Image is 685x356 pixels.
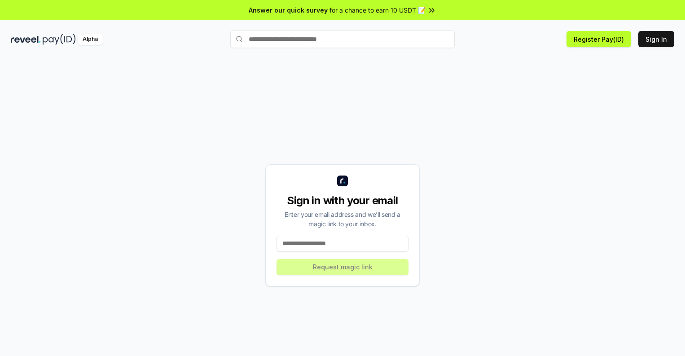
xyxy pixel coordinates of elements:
img: pay_id [43,34,76,45]
img: reveel_dark [11,34,41,45]
div: Sign in with your email [277,193,408,208]
span: Answer our quick survey [249,5,328,15]
span: for a chance to earn 10 USDT 📝 [329,5,426,15]
button: Sign In [638,31,674,47]
img: logo_small [337,176,348,186]
button: Register Pay(ID) [566,31,631,47]
div: Enter your email address and we’ll send a magic link to your inbox. [277,210,408,229]
div: Alpha [78,34,103,45]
